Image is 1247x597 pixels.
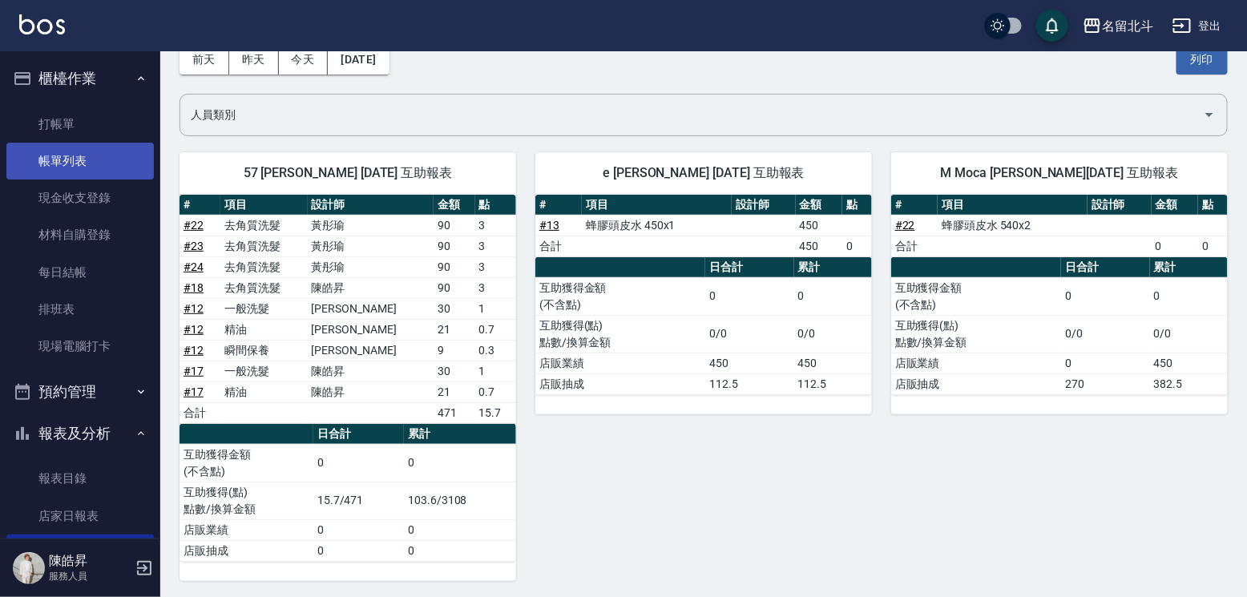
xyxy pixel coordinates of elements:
[313,444,404,482] td: 0
[1150,315,1228,353] td: 0/0
[308,195,434,216] th: 設計師
[1198,195,1228,216] th: 點
[891,236,938,256] td: 合計
[1102,16,1153,36] div: 名留北斗
[6,58,154,99] button: 櫃檯作業
[6,180,154,216] a: 現金收支登錄
[796,215,842,236] td: 450
[1198,236,1228,256] td: 0
[1061,315,1149,353] td: 0/0
[180,540,313,561] td: 店販抽成
[49,569,131,583] p: 服務人員
[184,281,204,294] a: #18
[891,353,1061,373] td: 店販業績
[794,373,872,394] td: 112.5
[6,254,154,291] a: 每日結帳
[891,373,1061,394] td: 店販抽成
[705,353,793,373] td: 450
[404,424,516,445] th: 累計
[794,315,872,353] td: 0/0
[895,219,915,232] a: #22
[1061,353,1149,373] td: 0
[6,371,154,413] button: 預約管理
[220,215,307,236] td: 去角質洗髮
[1152,236,1198,256] td: 0
[938,195,1088,216] th: 項目
[404,540,516,561] td: 0
[1076,10,1160,42] button: 名留北斗
[535,353,705,373] td: 店販業績
[313,424,404,445] th: 日合計
[220,340,307,361] td: 瞬間保養
[434,236,474,256] td: 90
[794,353,872,373] td: 450
[475,236,516,256] td: 3
[184,240,204,252] a: #23
[705,315,793,353] td: 0/0
[475,381,516,402] td: 0.7
[308,256,434,277] td: 黃彤瑜
[187,101,1197,129] input: 人員名稱
[434,319,474,340] td: 21
[328,45,389,75] button: [DATE]
[475,402,516,423] td: 15.7
[794,277,872,315] td: 0
[891,195,1228,257] table: a dense table
[1061,373,1149,394] td: 270
[1088,195,1152,216] th: 設計師
[475,340,516,361] td: 0.3
[796,195,842,216] th: 金額
[308,340,434,361] td: [PERSON_NAME]
[1166,11,1228,41] button: 登出
[6,216,154,253] a: 材料自購登錄
[308,236,434,256] td: 黃彤瑜
[13,552,45,584] img: Person
[539,219,559,232] a: #13
[910,165,1209,181] span: M Moca [PERSON_NAME][DATE] 互助報表
[308,215,434,236] td: 黃彤瑜
[404,482,516,519] td: 103.6/3108
[732,195,796,216] th: 設計師
[475,361,516,381] td: 1
[794,257,872,278] th: 累計
[220,361,307,381] td: 一般洗髮
[535,373,705,394] td: 店販抽成
[220,256,307,277] td: 去角質洗髮
[1150,257,1228,278] th: 累計
[199,165,497,181] span: 57 [PERSON_NAME] [DATE] 互助報表
[1197,102,1222,127] button: Open
[184,385,204,398] a: #17
[891,195,938,216] th: #
[582,195,732,216] th: 項目
[220,298,307,319] td: 一般洗髮
[938,215,1088,236] td: 蜂膠頭皮水 540x2
[434,381,474,402] td: 21
[180,424,516,562] table: a dense table
[1036,10,1068,42] button: save
[404,519,516,540] td: 0
[796,236,842,256] td: 450
[475,277,516,298] td: 3
[705,373,793,394] td: 112.5
[535,315,705,353] td: 互助獲得(點) 點數/換算金額
[220,236,307,256] td: 去角質洗髮
[184,260,204,273] a: #24
[434,277,474,298] td: 90
[842,236,872,256] td: 0
[6,143,154,180] a: 帳單列表
[180,45,229,75] button: 前天
[535,236,582,256] td: 合計
[434,361,474,381] td: 30
[184,302,204,315] a: #12
[475,195,516,216] th: 點
[535,277,705,315] td: 互助獲得金額 (不含點)
[582,215,732,236] td: 蜂膠頭皮水 450x1
[6,291,154,328] a: 排班表
[6,106,154,143] a: 打帳單
[19,14,65,34] img: Logo
[1176,45,1228,75] button: 列印
[1150,373,1228,394] td: 382.5
[6,460,154,497] a: 報表目錄
[180,444,313,482] td: 互助獲得金額 (不含點)
[705,257,793,278] th: 日合計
